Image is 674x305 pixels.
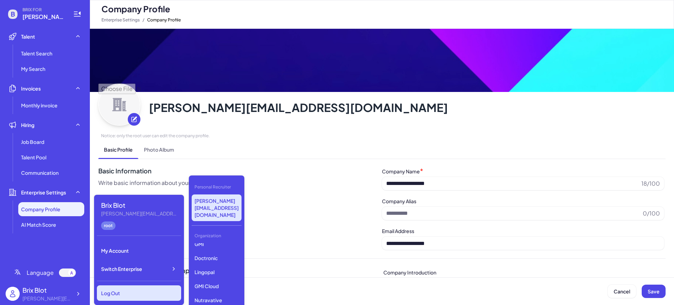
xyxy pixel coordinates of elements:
span: Hiring [21,121,34,128]
label: Company Name [382,168,420,174]
span: AI Match Score [21,221,56,228]
div: Log Out [97,285,181,301]
img: user_logo.png [6,287,20,301]
div: blake@joinbrix.com [22,295,72,302]
span: Basic Information [98,166,382,176]
span: Notice: only the root user can edit the company profile. [101,133,666,139]
span: Communication [21,169,59,176]
span: Save [648,288,660,294]
span: Monthly invoice [21,102,58,109]
span: blake@joinbrix.com [22,13,65,21]
span: Basic Profile [98,140,138,159]
span: Company Profile [101,3,170,14]
span: My Search [21,65,45,72]
button: Cancel [608,285,636,298]
button: Save [642,285,666,298]
label: Company Introduction [383,269,436,276]
div: Organization [192,230,242,242]
div: Brix Blot [22,285,72,295]
span: 18/100 [639,179,660,188]
span: Write basic information about your company [98,179,382,187]
span: Photo Album [138,140,180,159]
span: [PERSON_NAME][EMAIL_ADDRESS][DOMAIN_NAME] [149,100,666,126]
div: Brix Blot [101,200,178,210]
img: 62cf91bae6e441898ee106b491ed5f91.png [90,29,674,92]
span: Invoices [21,85,41,92]
span: Company Profile [147,16,181,24]
div: Personal Recruiter [192,181,242,193]
span: Cancel [614,288,630,294]
span: Language [27,268,54,277]
span: Switch Enterprise [101,265,142,272]
label: Company Alias [382,198,416,204]
span: Job Board [21,138,44,145]
p: GMI Cloud [192,280,242,292]
p: [PERSON_NAME][EMAIL_ADDRESS][DOMAIN_NAME] [192,194,242,221]
span: Talent [21,33,35,40]
p: Doctronic [192,252,242,264]
div: root [101,221,115,230]
span: / [143,16,144,24]
p: Lingopal [192,266,242,278]
span: Company Profile [21,206,60,213]
div: blake@joinbrix.com [101,210,178,217]
span: Talent Pool [21,154,46,161]
span: Enterprise Settings [21,189,66,196]
span: 0/100 [640,209,660,218]
label: Email Address [382,228,414,234]
div: My Account [97,243,181,258]
p: GMI [192,238,242,250]
span: Talent Search [21,50,52,57]
span: BRIX FOR [22,7,65,13]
